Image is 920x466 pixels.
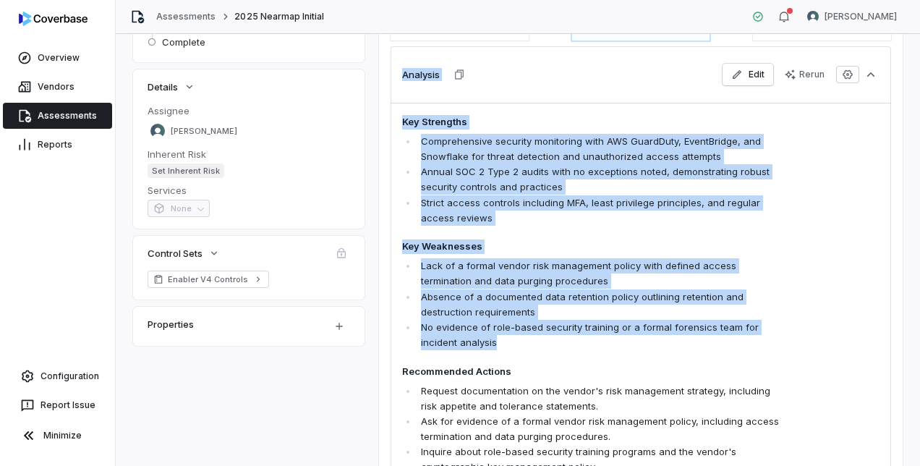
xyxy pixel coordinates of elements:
a: Assessments [3,103,112,129]
a: Reports [3,132,112,158]
span: Details [148,80,178,93]
span: Enabler V4 Controls [168,274,249,285]
button: Edit [723,64,773,85]
li: No evidence of role-based security training or a formal forensics team for incident analysis [417,320,784,350]
span: Control Sets [148,247,203,260]
h4: Key Strengths [402,115,784,130]
dt: Services [148,184,350,197]
a: Configuration [6,363,109,389]
img: logo-D7KZi-bG.svg [19,12,88,26]
a: Vendors [3,74,112,100]
button: Minimize [6,421,109,450]
button: Report Issue [6,392,109,418]
a: Overview [3,45,112,71]
a: Enabler V4 Controls [148,271,269,288]
li: Comprehensive security monitoring with AWS GuardDuty, EventBridge, and Snowflake for threat detec... [417,134,784,164]
li: Absence of a documented data retention policy outlining retention and destruction requirements [417,289,784,320]
button: Sean Wozniak avatar[PERSON_NAME] [798,6,906,27]
span: [PERSON_NAME] [171,126,237,137]
h4: Key Weaknesses [402,240,784,254]
li: Strict access controls including MFA, least privilege principles, and regular access reviews [417,195,784,226]
h3: Analysis [402,68,440,81]
div: Rerun [785,69,825,80]
li: Annual SOC 2 Type 2 audits with no exceptions noted, demonstrating robust security controls and p... [417,164,784,195]
a: Assessments [156,11,216,22]
li: Ask for evidence of a formal vendor risk management policy, including access termination and data... [417,414,784,444]
dt: Inherent Risk [148,148,350,161]
dt: Assignee [148,104,350,117]
span: [PERSON_NAME] [825,11,897,22]
img: Sean Wozniak avatar [807,11,819,22]
button: Control Sets [143,240,224,266]
img: Sean Wozniak avatar [150,124,165,138]
span: Complete [162,35,205,48]
li: Lack of a formal vendor risk management policy with defined access termination and data purging p... [417,258,784,289]
h4: Recommended Actions [402,365,784,379]
span: Set Inherent Risk [148,164,224,178]
span: 2025 Nearmap Initial [234,11,324,22]
li: Request documentation on the vendor's risk management strategy, including risk appetite and toler... [417,384,784,414]
button: Rerun [776,64,833,85]
button: Details [143,74,200,100]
